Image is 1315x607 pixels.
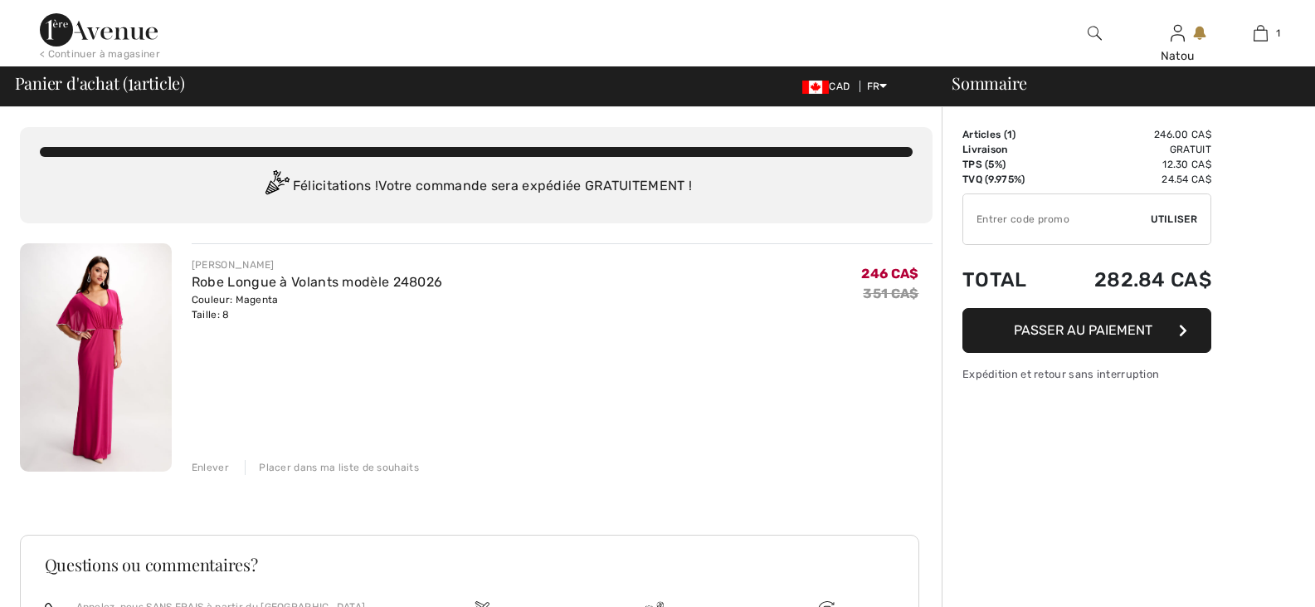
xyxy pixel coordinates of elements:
[1171,23,1185,43] img: Mes infos
[962,308,1211,353] button: Passer au paiement
[802,81,829,94] img: Canadian Dollar
[962,157,1050,172] td: TPS (5%)
[802,81,856,92] span: CAD
[1171,25,1185,41] a: Se connecter
[1007,129,1012,140] span: 1
[40,170,913,203] div: Félicitations ! Votre commande sera expédiée GRATUITEMENT !
[1014,322,1152,338] span: Passer au paiement
[15,75,186,91] span: Panier d'achat ( article)
[1151,212,1197,227] span: Utiliser
[1220,23,1301,43] a: 1
[962,366,1211,382] div: Expédition et retour sans interruption
[962,172,1050,187] td: TVQ (9.975%)
[1276,26,1280,41] span: 1
[20,243,172,472] img: Robe Longue à Volants modèle 248026
[962,142,1050,157] td: Livraison
[932,75,1305,91] div: Sommaire
[192,274,443,290] a: Robe Longue à Volants modèle 248026
[962,127,1050,142] td: Articles ( )
[192,292,443,322] div: Couleur: Magenta Taille: 8
[192,460,229,475] div: Enlever
[1050,127,1211,142] td: 246.00 CA$
[40,47,160,61] div: < Continuer à magasiner
[1050,142,1211,157] td: Gratuit
[1050,172,1211,187] td: 24.54 CA$
[861,266,918,281] span: 246 CA$
[245,460,419,475] div: Placer dans ma liste de souhaits
[1088,23,1102,43] img: recherche
[962,252,1050,308] td: Total
[45,556,894,573] h3: Questions ou commentaires?
[867,81,888,92] span: FR
[1050,157,1211,172] td: 12.30 CA$
[1137,47,1218,65] div: Natou
[128,71,134,92] span: 1
[1050,252,1211,308] td: 282.84 CA$
[863,286,918,301] s: 351 CA$
[40,13,158,47] img: 1ère Avenue
[963,194,1151,244] input: Code promo
[1254,23,1268,43] img: Mon panier
[260,170,293,203] img: Congratulation2.svg
[192,257,443,272] div: [PERSON_NAME]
